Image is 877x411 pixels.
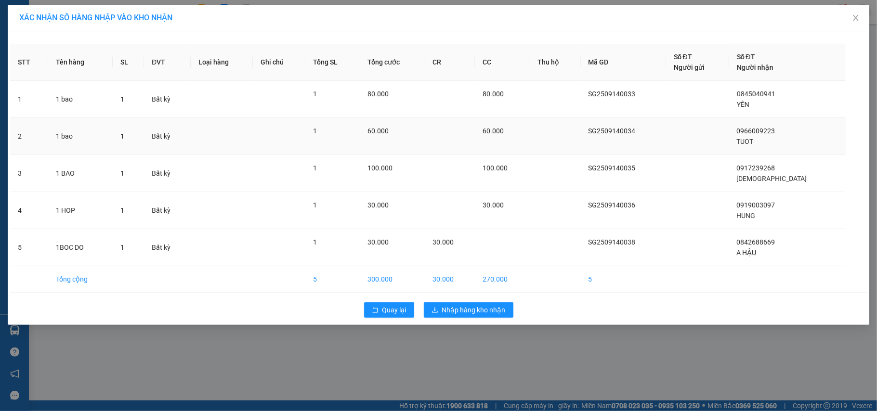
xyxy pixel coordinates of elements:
[364,302,414,318] button: rollbackQuay lại
[432,307,438,314] span: download
[144,81,191,118] td: Bất kỳ
[253,44,305,81] th: Ghi chú
[368,127,389,135] span: 60.000
[483,90,504,98] span: 80.000
[737,238,775,246] span: 0842688669
[360,266,425,293] td: 300.000
[10,118,48,155] td: 2
[48,44,113,81] th: Tên hàng
[589,127,636,135] span: SG2509140034
[10,81,48,118] td: 1
[10,44,48,81] th: STT
[368,238,389,246] span: 30.000
[674,64,705,71] span: Người gửi
[48,266,113,293] td: Tổng cộng
[10,229,48,266] td: 5
[530,44,581,81] th: Thu hộ
[113,44,144,81] th: SL
[19,13,172,22] span: XÁC NHẬN SỐ HÀNG NHẬP VÀO KHO NHẬN
[737,201,775,209] span: 0919003097
[842,5,869,32] button: Close
[48,155,113,192] td: 1 BAO
[120,95,124,103] span: 1
[10,192,48,229] td: 4
[737,101,749,108] span: YẾN
[191,44,253,81] th: Loại hàng
[737,138,754,145] span: TUOT
[48,118,113,155] td: 1 bao
[589,164,636,172] span: SG2509140035
[852,14,860,22] span: close
[442,305,506,315] span: Nhập hàng kho nhận
[368,90,389,98] span: 80.000
[305,266,360,293] td: 5
[737,53,755,61] span: Số ĐT
[144,118,191,155] td: Bất kỳ
[144,192,191,229] td: Bất kỳ
[144,229,191,266] td: Bất kỳ
[483,127,504,135] span: 60.000
[360,44,425,81] th: Tổng cước
[372,307,379,314] span: rollback
[120,169,124,177] span: 1
[475,44,530,81] th: CC
[737,212,756,219] span: HUNG
[120,244,124,251] span: 1
[589,201,636,209] span: SG2509140036
[425,44,475,81] th: CR
[120,206,124,214] span: 1
[737,175,807,182] span: [DEMOGRAPHIC_DATA]
[737,64,773,71] span: Người nhận
[483,201,504,209] span: 30.000
[144,155,191,192] td: Bất kỳ
[368,201,389,209] span: 30.000
[737,90,775,98] span: 0845040941
[313,90,317,98] span: 1
[483,164,508,172] span: 100.000
[382,305,406,315] span: Quay lại
[10,155,48,192] td: 3
[581,266,666,293] td: 5
[120,132,124,140] span: 1
[475,266,530,293] td: 270.000
[581,44,666,81] th: Mã GD
[737,127,775,135] span: 0966009223
[425,266,475,293] td: 30.000
[433,238,454,246] span: 30.000
[48,229,113,266] td: 1BOC DO
[589,90,636,98] span: SG2509140033
[313,238,317,246] span: 1
[737,249,757,257] span: A HẬU
[368,164,393,172] span: 100.000
[144,44,191,81] th: ĐVT
[313,201,317,209] span: 1
[589,238,636,246] span: SG2509140038
[48,81,113,118] td: 1 bao
[313,164,317,172] span: 1
[674,53,692,61] span: Số ĐT
[305,44,360,81] th: Tổng SL
[424,302,513,318] button: downloadNhập hàng kho nhận
[48,192,113,229] td: 1 HOP
[737,164,775,172] span: 0917239268
[313,127,317,135] span: 1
